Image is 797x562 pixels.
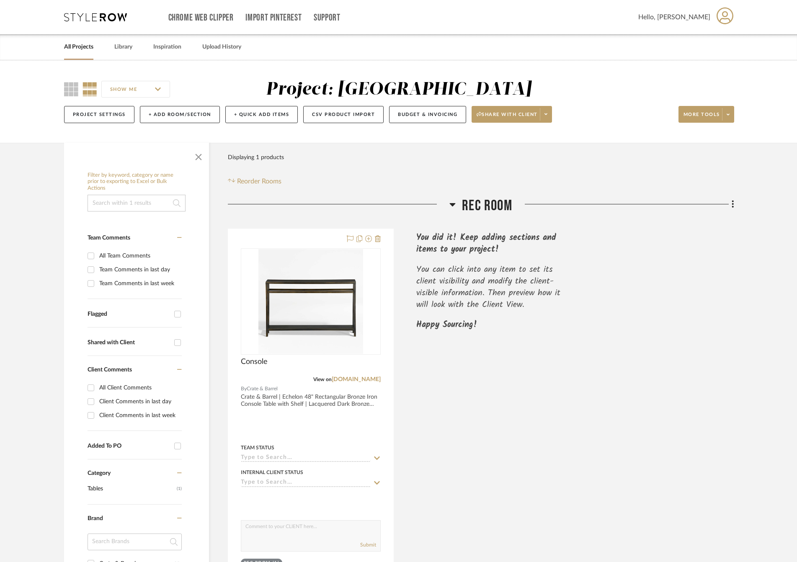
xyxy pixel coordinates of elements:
[416,319,575,339] div: Happy Sourcing!
[88,339,170,346] div: Shared with Client
[462,197,512,215] span: Rec Room
[88,195,186,211] input: Search within 1 results
[416,264,575,319] div: You can click into any item to set its client visibility and modify the client-visible informatio...
[99,249,180,263] div: All Team Comments
[202,41,241,53] a: Upload History
[360,541,376,549] button: Submit
[88,367,132,373] span: Client Comments
[241,454,371,462] input: Type to Search…
[237,176,281,186] span: Reorder Rooms
[241,385,247,393] span: By
[99,277,180,290] div: Team Comments in last week
[314,14,340,21] a: Support
[228,149,284,166] div: Displaying 1 products
[245,14,302,21] a: Import Pinterest
[88,443,170,450] div: Added To PO
[228,176,282,186] button: Reorder Rooms
[99,263,180,276] div: Team Comments in last day
[241,469,303,476] div: Internal Client Status
[266,81,531,98] div: Project: [GEOGRAPHIC_DATA]
[168,14,234,21] a: Chrome Web Clipper
[88,470,111,477] span: Category
[88,534,182,550] input: Search Brands
[114,41,132,53] a: Library
[88,235,130,241] span: Team Comments
[332,376,381,382] a: [DOMAIN_NAME]
[684,111,720,124] span: More tools
[99,395,180,408] div: Client Comments in last day
[99,409,180,422] div: Client Comments in last week
[64,41,93,53] a: All Projects
[389,106,466,123] button: Budget & Invoicing
[416,232,575,264] div: You did it! Keep adding sections and items to your project!
[99,381,180,394] div: All Client Comments
[247,385,278,393] span: Crate & Barrel
[241,357,268,366] span: Console
[477,111,538,124] span: Share with client
[190,147,207,164] button: Close
[678,106,734,123] button: More tools
[313,377,332,382] span: View on
[64,106,134,123] button: Project Settings
[88,482,175,496] span: Tables
[225,106,298,123] button: + Quick Add Items
[472,106,552,123] button: Share with client
[140,106,220,123] button: + Add Room/Section
[153,41,181,53] a: Inspiration
[88,172,186,192] h6: Filter by keyword, category or name prior to exporting to Excel or Bulk Actions
[258,249,363,354] img: Console
[241,444,274,451] div: Team Status
[303,106,384,123] button: CSV Product Import
[638,12,710,22] span: Hello, [PERSON_NAME]
[177,482,182,495] span: (1)
[88,311,170,318] div: Flagged
[88,516,103,521] span: Brand
[241,479,371,487] input: Type to Search…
